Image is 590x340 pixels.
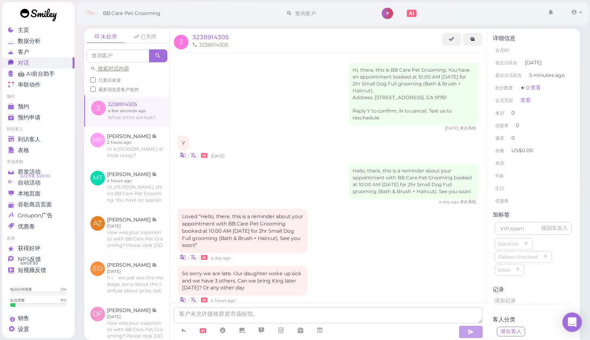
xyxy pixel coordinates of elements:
[18,38,41,45] span: 数据分析
[2,199,75,210] a: 谷歌商店页面
[520,97,531,103] a: 查看
[18,315,29,322] span: 销售
[439,199,460,204] span: 09/07/2025 10:27am
[495,72,522,78] span: 最后次活跃在
[495,135,504,141] span: 邀请
[2,101,75,112] a: 预约
[2,145,75,156] a: 表格
[495,185,504,191] span: 生日
[10,297,25,303] div: 短信用量
[18,114,41,121] span: 预约申请
[2,313,75,324] a: 销售
[493,35,574,42] div: 详细信息
[495,173,504,178] span: 年龄
[495,148,505,153] span: 余额
[98,87,139,92] span: 最新消息是客户发的
[18,27,29,34] span: 主页
[495,222,572,235] input: VIP,spam
[2,188,75,199] a: 本地页面
[530,85,541,91] a: 查看
[541,225,568,232] div: 按回车加入
[493,211,574,218] div: 加标签
[90,87,96,92] input: 最新消息是客户发的
[2,36,75,47] a: 数据分析
[495,198,509,204] span: 优惠卷
[2,94,75,100] li: 预约
[211,255,231,261] span: 09/07/2025 12:39pm
[2,68,75,79] a: 🤖 AI前台助手
[445,125,460,131] span: 09/01/2025 06:56pm
[190,41,230,49] li: 3238914305
[529,72,565,79] span: 5 minutes ago
[188,255,189,261] i: |
[348,164,478,199] div: Hello, there, this is a reminder about your appointment with BB Care Pet Grooming booked at 10:00...
[178,266,308,296] div: So sorry we are late. Our daughter woke up sick and we have 3 others. Can we bring King later [DA...
[18,49,29,55] span: 客户
[18,103,29,110] span: 预约
[496,241,520,247] span: blacklist
[460,125,476,131] span: 来自系统
[2,324,75,335] a: 设置
[499,328,523,334] span: 潜在客人
[103,2,160,25] span: BB Care Pet Grooming
[348,63,478,126] div: Hi, there, this is BB Care Pet Grooming. You have an appointment booked at 10:00 AM [DATE] for 2h...
[18,136,41,143] span: 到访客人
[98,77,121,83] span: 只显示未读
[20,260,38,267] span: NPS® 90
[493,119,574,132] li: 0
[18,81,41,88] span: 串联动作
[178,136,189,151] div: Y
[211,298,235,303] span: 09/08/2025 10:20am
[495,98,513,103] span: 会员页面
[178,295,479,304] div: •
[2,126,75,132] li: 到访客人
[562,312,582,332] div: Open Intercom Messenger
[2,47,75,57] a: 客户
[2,236,75,241] li: 反馈
[18,59,29,66] span: 对话
[174,35,188,49] span: 3
[2,265,75,276] a: 短视频反馈
[2,210,75,221] a: Groupon广告
[18,256,41,263] span: NPS反馈
[495,160,504,166] span: 来源
[511,147,533,153] span: US$0.00
[18,190,41,197] span: 本地页面
[18,179,41,186] span: 自动活动
[525,59,542,66] span: [DATE]
[2,177,75,188] a: 自动活动
[86,49,149,62] input: 查询客户
[18,245,41,252] span: 获得好评
[460,199,476,204] span: 来自系统
[18,223,35,230] span: 优惠卷
[18,326,29,333] span: 设置
[493,286,574,293] div: 记录
[211,153,224,159] span: 09/01/2025 06:57pm
[188,298,189,303] i: |
[493,106,574,119] li: 0
[520,85,541,91] span: ★ 0
[2,134,75,145] a: 到访客人
[493,132,574,144] li: 0
[496,254,539,260] span: Rabies checked
[178,253,479,261] div: •
[18,147,29,154] span: 表格
[495,110,504,116] span: 来访
[18,212,53,219] span: Groupon广告
[18,201,52,208] span: 谷歌商店页面
[86,31,125,43] a: 未处理
[61,287,66,292] div: 0 %
[18,168,41,175] span: 群发活动
[495,85,513,91] span: 积分数量
[495,47,509,53] span: 会员ID
[61,297,66,303] div: 9 %
[495,297,516,304] span: 添加记录
[18,70,55,77] span: 🤖 AI前台助手
[2,159,75,165] li: 市场营销
[292,7,371,20] input: 查询客户
[495,123,509,128] span: 优惠券
[192,33,229,41] a: 3238914305
[178,209,308,253] div: Loved “Hello, there, this is a reminder about your appointment with BB Care Pet Grooming booked a...
[2,57,75,68] a: 对话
